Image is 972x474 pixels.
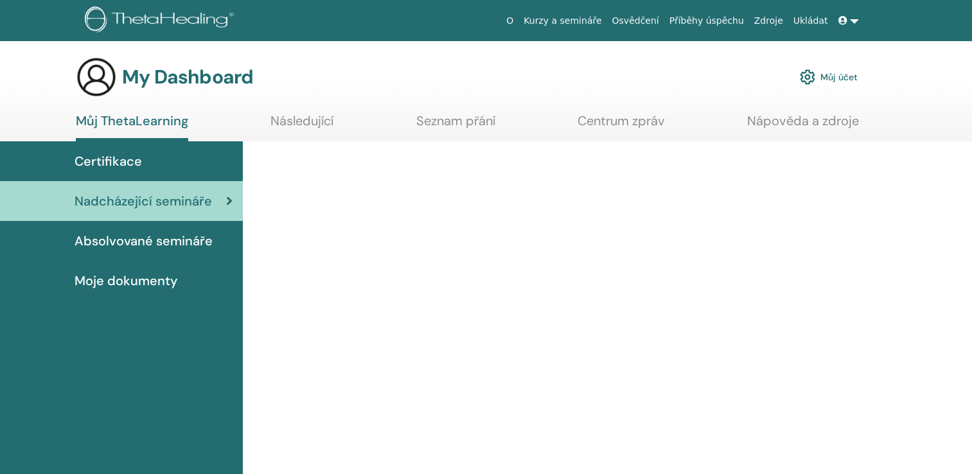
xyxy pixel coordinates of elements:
[122,66,253,89] h3: My Dashboard
[800,66,815,88] img: cog.svg
[788,9,833,33] a: Ukládat
[76,113,188,141] a: Můj ThetaLearning
[501,9,518,33] a: O
[75,152,142,171] span: Certifikace
[518,9,606,33] a: Kurzy a semináře
[76,57,117,98] img: generic-user-icon.jpg
[270,113,333,138] a: Následující
[75,231,213,250] span: Absolvované semináře
[75,271,177,290] span: Moje dokumenty
[607,9,664,33] a: Osvědčení
[747,113,859,138] a: Nápověda a zdroje
[578,113,665,138] a: Centrum zpráv
[75,191,212,211] span: Nadcházející semináře
[749,9,788,33] a: Zdroje
[800,63,858,91] a: Můj účet
[85,6,238,35] img: logo.png
[416,113,495,138] a: Seznam přání
[664,9,749,33] a: Příběhy úspěchu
